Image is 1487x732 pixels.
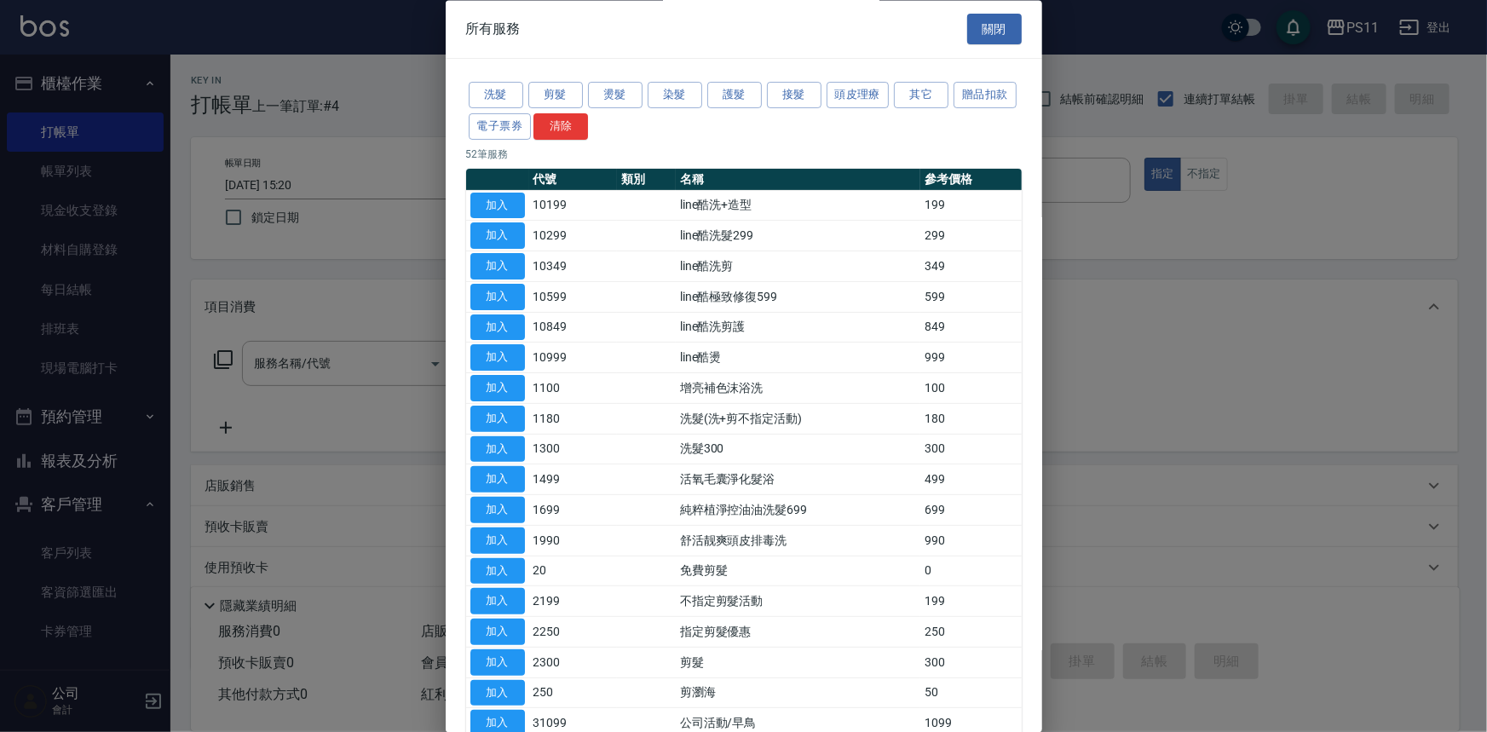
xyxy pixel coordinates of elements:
[920,404,1022,435] td: 180
[676,678,920,709] td: 剪瀏海
[920,169,1022,191] th: 參考價格
[529,169,618,191] th: 代號
[920,435,1022,465] td: 300
[920,678,1022,709] td: 50
[466,147,1022,162] p: 52 筆服務
[529,678,618,709] td: 250
[920,221,1022,251] td: 299
[920,617,1022,648] td: 250
[470,527,525,554] button: 加入
[529,586,618,617] td: 2199
[528,83,583,109] button: 剪髮
[676,282,920,313] td: line酷極致修復599
[470,589,525,615] button: 加入
[529,495,618,526] td: 1699
[920,313,1022,343] td: 849
[470,467,525,493] button: 加入
[470,223,525,250] button: 加入
[470,376,525,402] button: 加入
[920,343,1022,373] td: 999
[529,221,618,251] td: 10299
[920,191,1022,222] td: 199
[588,83,643,109] button: 燙髮
[920,373,1022,404] td: 100
[529,464,618,495] td: 1499
[676,373,920,404] td: 增亮補色沫浴洗
[676,169,920,191] th: 名稱
[676,343,920,373] td: line酷燙
[920,282,1022,313] td: 599
[707,83,762,109] button: 護髮
[470,254,525,280] button: 加入
[529,526,618,556] td: 1990
[676,313,920,343] td: line酷洗剪護
[470,314,525,341] button: 加入
[676,556,920,587] td: 免費剪髮
[676,191,920,222] td: line酷洗+造型
[470,193,525,219] button: 加入
[470,436,525,463] button: 加入
[529,282,618,313] td: 10599
[470,620,525,646] button: 加入
[529,373,618,404] td: 1100
[529,313,618,343] td: 10849
[920,251,1022,282] td: 349
[676,251,920,282] td: line酷洗剪
[676,464,920,495] td: 活氧毛囊淨化髮浴
[470,558,525,585] button: 加入
[470,345,525,372] button: 加入
[470,406,525,432] button: 加入
[469,83,523,109] button: 洗髮
[676,526,920,556] td: 舒活靓爽頭皮排毒洗
[676,617,920,648] td: 指定剪髮優惠
[470,284,525,310] button: 加入
[920,495,1022,526] td: 699
[920,648,1022,678] td: 300
[469,113,532,140] button: 電子票券
[529,617,618,648] td: 2250
[676,435,920,465] td: 洗髮300
[920,464,1022,495] td: 499
[894,83,948,109] button: 其它
[529,251,618,282] td: 10349
[648,83,702,109] button: 染髮
[529,404,618,435] td: 1180
[767,83,821,109] button: 接髮
[920,586,1022,617] td: 199
[676,648,920,678] td: 剪髮
[529,343,618,373] td: 10999
[529,648,618,678] td: 2300
[920,526,1022,556] td: 990
[676,404,920,435] td: 洗髮(洗+剪不指定活動)
[676,586,920,617] td: 不指定剪髮活動
[954,83,1017,109] button: 贈品扣款
[529,556,618,587] td: 20
[967,14,1022,45] button: 關閉
[470,680,525,706] button: 加入
[470,649,525,676] button: 加入
[466,20,521,37] span: 所有服務
[529,191,618,222] td: 10199
[533,113,588,140] button: 清除
[617,169,675,191] th: 類別
[676,221,920,251] td: line酷洗髮299
[529,435,618,465] td: 1300
[920,556,1022,587] td: 0
[470,498,525,524] button: 加入
[676,495,920,526] td: 純粹植淨控油油洗髮699
[827,83,890,109] button: 頭皮理療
